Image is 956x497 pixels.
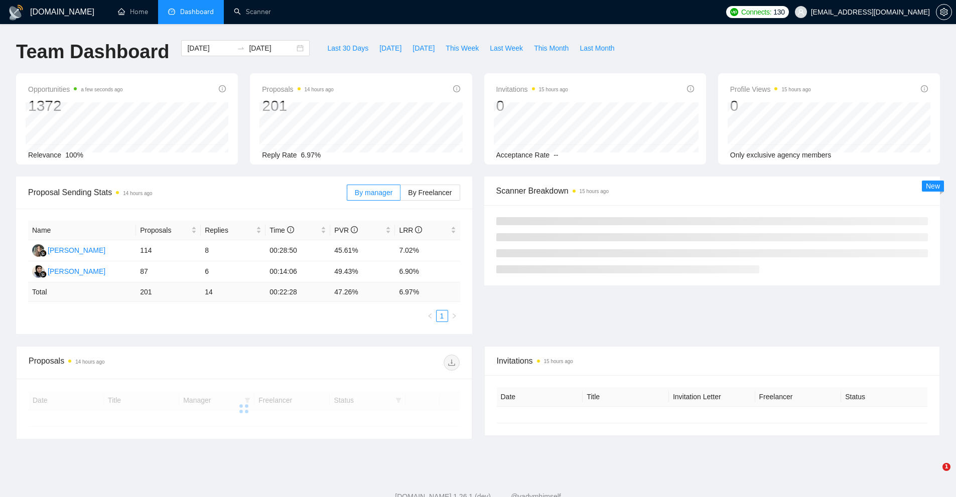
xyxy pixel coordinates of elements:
div: 1372 [28,96,123,115]
span: setting [936,8,951,16]
span: Acceptance Rate [496,151,550,159]
td: Total [28,282,136,302]
time: a few seconds ago [81,87,122,92]
span: By Freelancer [408,189,452,197]
button: [DATE] [374,40,407,56]
button: left [424,310,436,322]
span: info-circle [351,226,358,233]
img: upwork-logo.png [730,8,738,16]
span: Only exclusive agency members [730,151,832,159]
th: Status [841,387,927,407]
div: [PERSON_NAME] [48,266,105,277]
button: Last 30 Days [322,40,374,56]
time: 14 hours ago [123,191,152,196]
span: By manager [355,189,392,197]
button: Last Week [484,40,528,56]
td: 8 [201,240,265,261]
td: 00:14:06 [265,261,330,282]
img: gigradar-bm.png [40,250,47,257]
button: setting [936,4,952,20]
td: 201 [136,282,201,302]
span: Proposals [262,83,334,95]
input: End date [249,43,295,54]
span: [DATE] [379,43,401,54]
span: 1 [942,463,950,471]
td: 47.26 % [330,282,395,302]
span: -- [554,151,558,159]
button: This Month [528,40,574,56]
th: Title [583,387,669,407]
span: user [797,9,804,16]
span: dashboard [168,8,175,15]
span: Scanner Breakdown [496,185,928,197]
span: Opportunities [28,83,123,95]
td: 6.90% [395,261,460,282]
span: Profile Views [730,83,811,95]
th: Name [28,221,136,240]
div: 201 [262,96,334,115]
button: [DATE] [407,40,440,56]
th: Invitation Letter [669,387,755,407]
th: Replies [201,221,265,240]
time: 14 hours ago [305,87,334,92]
span: info-circle [415,226,422,233]
button: Last Month [574,40,620,56]
th: Date [497,387,583,407]
span: 6.97% [301,151,321,159]
th: Freelancer [755,387,842,407]
li: Next Page [448,310,460,322]
td: 87 [136,261,201,282]
a: 1 [437,310,448,321]
td: 7.02% [395,240,460,261]
li: Previous Page [424,310,436,322]
span: info-circle [219,85,226,92]
a: homeHome [118,8,148,16]
span: Connects: [741,7,771,18]
span: PVR [334,226,358,234]
span: 100% [65,151,83,159]
span: Proposal Sending Stats [28,186,347,199]
span: This Week [446,43,479,54]
div: [PERSON_NAME] [48,245,105,256]
span: right [451,313,457,319]
span: Proposals [140,225,189,236]
span: Last Month [580,43,614,54]
span: LRR [399,226,422,234]
span: Last 30 Days [327,43,368,54]
span: left [427,313,433,319]
td: 6.97 % [395,282,460,302]
span: This Month [534,43,569,54]
img: IH [32,265,45,278]
span: Invitations [496,83,568,95]
td: 14 [201,282,265,302]
div: 0 [730,96,811,115]
h1: Team Dashboard [16,40,169,64]
span: Relevance [28,151,61,159]
span: Reply Rate [262,151,297,159]
img: LK [32,244,45,257]
time: 15 hours ago [781,87,810,92]
span: 130 [773,7,784,18]
time: 14 hours ago [75,359,104,365]
input: Start date [187,43,233,54]
iframe: Intercom live chat [922,463,946,487]
span: New [926,182,940,190]
span: [DATE] [413,43,435,54]
span: swap-right [237,44,245,52]
div: 0 [496,96,568,115]
th: Proposals [136,221,201,240]
a: IH[PERSON_NAME] [32,267,105,275]
time: 15 hours ago [539,87,568,92]
td: 00:22:28 [265,282,330,302]
li: 1 [436,310,448,322]
button: right [448,310,460,322]
img: logo [8,5,24,21]
a: LK[PERSON_NAME] [32,246,105,254]
div: Proposals [29,355,244,371]
a: setting [936,8,952,16]
td: 00:28:50 [265,240,330,261]
span: Dashboard [180,8,214,16]
span: Time [269,226,294,234]
img: gigradar-bm.png [40,271,47,278]
span: info-circle [687,85,694,92]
